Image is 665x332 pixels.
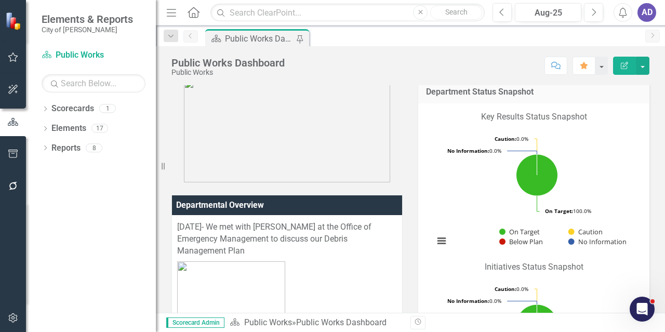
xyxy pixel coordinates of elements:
input: Search Below... [42,74,145,92]
p: Key Results Status Snapshot [429,111,639,125]
div: Public Works Dashboard [296,317,387,327]
p: Initiatives Status Snapshot [429,259,639,275]
div: 1 [99,104,116,113]
tspan: On Target: [545,207,573,215]
input: Search ClearPoint... [210,4,485,22]
div: Public Works Dashboard [225,32,294,45]
text: No Information [578,237,627,246]
div: 8 [86,143,102,152]
img: ClearPoint Strategy [5,11,23,30]
a: Public Works [42,49,145,61]
button: AD [637,3,656,22]
div: Public Works [171,69,285,76]
path: On Target, 4. [516,154,557,196]
div: 17 [91,124,108,133]
text: 0.0% [495,135,528,142]
small: City of [PERSON_NAME] [42,25,133,34]
span: Scorecard Admin [166,317,224,328]
div: Public Works Dashboard [171,57,285,69]
text: Caution [578,227,603,236]
button: Search [430,5,482,20]
img: COB-New-Logo-Sig-300px.png [184,78,390,182]
p: [DATE]- We met with [PERSON_NAME] at the Office of Emergency Management to discuss our Debris Man... [177,219,397,259]
button: Show On Target [499,227,540,236]
div: » [230,317,403,329]
tspan: No Information: [447,297,489,304]
tspan: No Information: [447,147,489,154]
iframe: Intercom live chat [630,297,655,322]
span: Search [445,8,468,16]
h3: Department Status Snapshot [426,87,642,97]
a: Public Works [244,317,292,327]
text: 100.0% [545,207,591,215]
a: Elements [51,123,86,135]
button: Show No Information [568,237,626,246]
text: 0.0% [495,285,528,293]
tspan: Caution: [495,135,516,142]
text: 0.0% [447,297,501,304]
button: Aug-25 [515,3,581,22]
div: Chart. Highcharts interactive chart. [429,127,639,257]
text: 0.0% [447,147,501,154]
a: Reports [51,142,81,154]
button: Show Below Plan [499,237,543,246]
svg: Interactive chart [429,127,635,257]
div: Aug-25 [518,7,578,19]
a: Scorecards [51,103,94,115]
button: Show Caution [568,227,602,236]
tspan: Caution: [495,285,516,293]
button: View chart menu, Chart [434,234,449,248]
span: Elements & Reports [42,13,133,25]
